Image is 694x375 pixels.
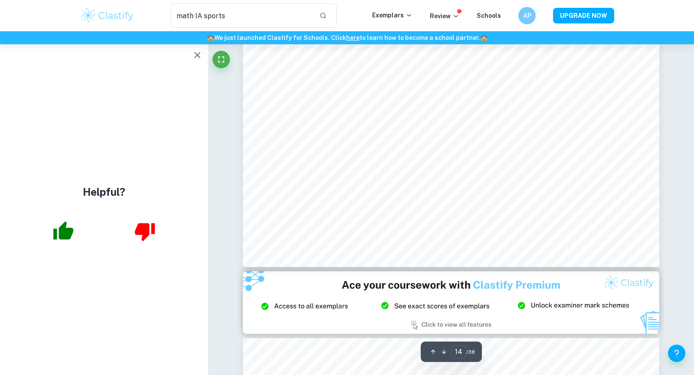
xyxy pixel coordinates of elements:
[430,11,459,21] p: Review
[243,271,659,334] img: Ad
[2,33,692,43] h6: We just launched Clastify for Schools. Click to learn how to become a school partner.
[83,184,125,200] h4: Helpful?
[518,7,536,24] button: AP
[466,348,475,356] span: / 38
[80,7,135,24] img: Clastify logo
[207,34,214,41] span: 🏫
[170,3,312,28] input: Search for any exemplars...
[346,34,360,41] a: here
[477,12,501,19] a: Schools
[553,8,614,23] button: UPGRADE NOW
[372,10,412,20] p: Exemplars
[213,51,230,68] button: Fullscreen
[668,345,685,362] button: Help and Feedback
[480,34,488,41] span: 🏫
[522,11,532,20] h6: AP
